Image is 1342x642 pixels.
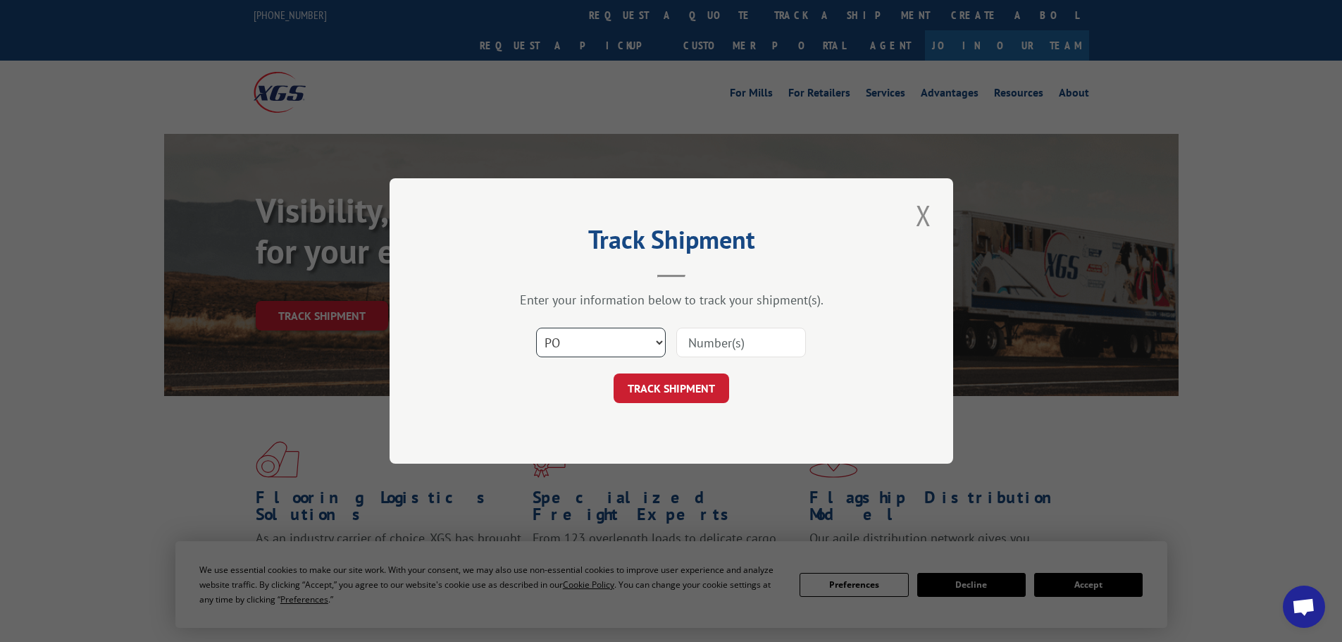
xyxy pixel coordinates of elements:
a: Open chat [1283,586,1325,628]
div: Enter your information below to track your shipment(s). [460,292,883,308]
input: Number(s) [676,328,806,357]
h2: Track Shipment [460,230,883,257]
button: Close modal [912,196,936,235]
button: TRACK SHIPMENT [614,374,729,403]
